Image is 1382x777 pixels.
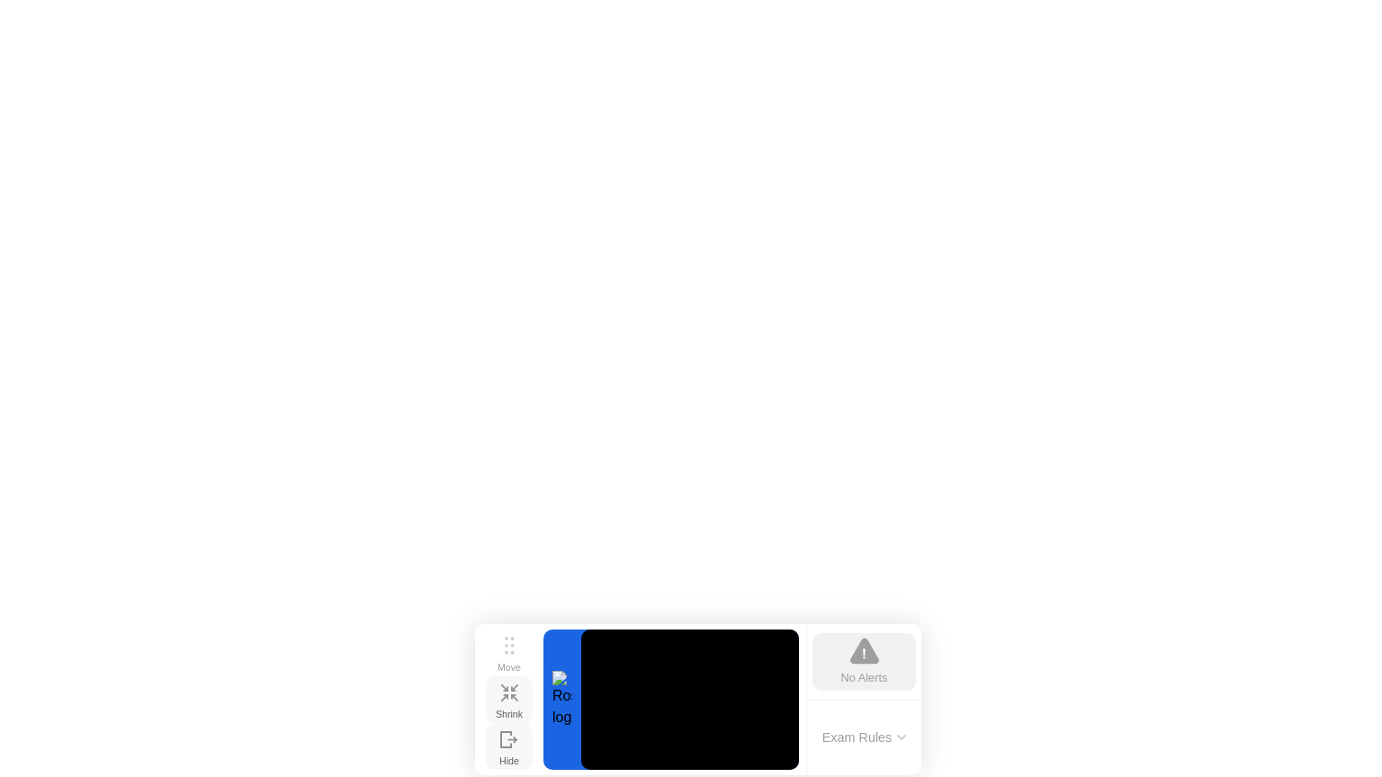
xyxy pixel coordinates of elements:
button: Move [486,630,533,676]
div: Shrink [496,709,523,719]
div: Move [498,662,521,673]
button: Shrink [486,676,533,723]
div: No Alerts [841,669,888,686]
div: Hide [499,755,519,766]
button: Hide [486,723,533,770]
button: Exam Rules [817,729,912,746]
